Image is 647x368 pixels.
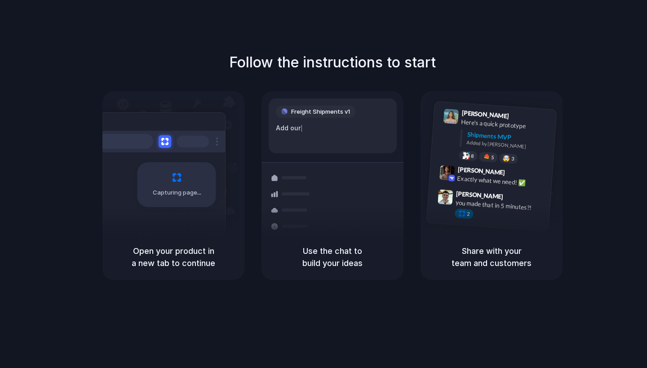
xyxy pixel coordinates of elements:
span: 2 [467,211,470,216]
h5: Share with your team and customers [431,245,552,269]
span: 5 [491,155,494,160]
span: [PERSON_NAME] [461,108,509,121]
div: Shipments MVP [467,129,550,144]
span: Capturing page [153,188,203,197]
h5: Open your product in a new tab to continue [113,245,234,269]
span: 9:47 AM [506,193,524,204]
span: [PERSON_NAME] [456,188,504,201]
span: 3 [511,156,514,161]
div: Exactly what we need! ✅ [457,173,547,189]
div: Here's a quick prototype [461,117,551,132]
span: 9:41 AM [512,112,530,123]
h1: Follow the instructions to start [229,52,436,73]
div: 🤯 [503,155,510,162]
span: Freight Shipments v1 [291,107,350,116]
h5: Use the chat to build your ideas [272,245,393,269]
div: Add our [276,123,390,133]
span: 8 [471,153,474,158]
div: Added by [PERSON_NAME] [466,138,549,151]
div: you made that in 5 minutes?! [455,198,545,213]
span: [PERSON_NAME] [457,164,505,177]
span: 9:42 AM [508,168,526,179]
